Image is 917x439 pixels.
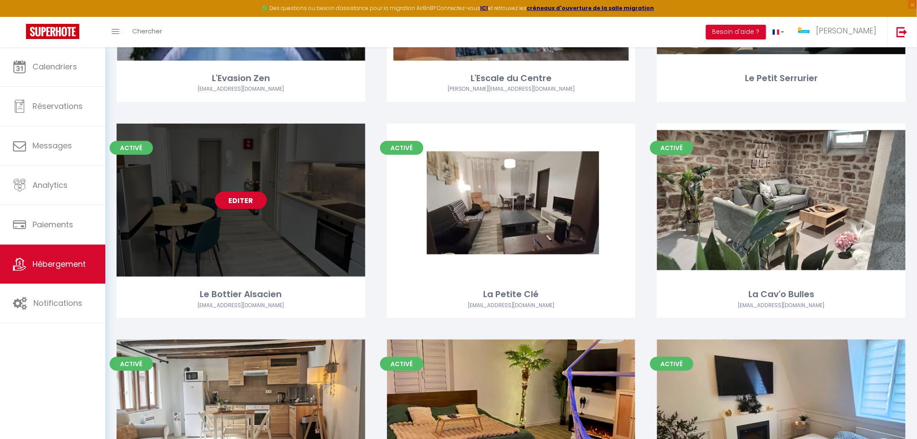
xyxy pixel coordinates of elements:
a: Editer [215,192,267,209]
a: ... [PERSON_NAME] [791,17,888,47]
div: Airbnb [387,85,636,93]
span: Paiements [33,219,73,230]
span: Notifications [33,298,82,308]
span: Hébergement [33,259,86,269]
span: Activé [650,357,693,371]
div: L'Escale du Centre [387,72,636,85]
a: Chercher [126,17,169,47]
img: ... [797,25,810,37]
button: Besoin d'aide ? [706,25,766,39]
span: Calendriers [33,61,77,72]
span: Activé [380,141,423,155]
div: La Petite Clé [387,288,636,301]
span: Analytics [33,180,68,190]
div: Airbnb [387,301,636,310]
div: Airbnb [117,301,365,310]
span: Messages [33,140,72,151]
span: Activé [110,357,153,371]
span: [PERSON_NAME] [816,25,877,36]
img: logout [897,26,907,37]
span: Chercher [132,26,162,36]
span: Activé [650,141,693,155]
div: Le Bottier Alsacien [117,288,365,301]
a: ICI [481,4,488,12]
div: Le Petit Serrurier [657,72,906,85]
div: La Cav'o Bulles [657,288,906,301]
a: créneaux d'ouverture de la salle migration [527,4,654,12]
div: Airbnb [657,301,906,310]
img: Super Booking [26,24,79,39]
button: Ouvrir le widget de chat LiveChat [7,3,33,29]
span: Activé [380,357,423,371]
div: Airbnb [117,85,365,93]
span: Réservations [33,101,83,111]
span: Activé [110,141,153,155]
div: L'Evasion Zen [117,72,365,85]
